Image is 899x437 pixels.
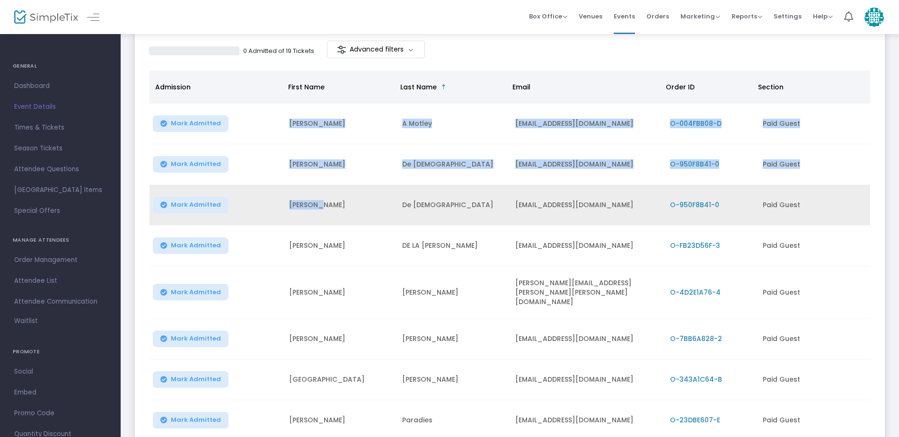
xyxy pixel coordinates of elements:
[14,184,106,196] span: [GEOGRAPHIC_DATA] Items
[510,226,664,266] td: [EMAIL_ADDRESS][DOMAIN_NAME]
[153,197,229,213] button: Mark Admitted
[670,334,722,343] span: O-7BB6A828-2
[283,104,397,144] td: [PERSON_NAME]
[440,83,448,91] span: Sortable
[670,200,719,210] span: O-950F8B41-0
[171,201,221,209] span: Mark Admitted
[288,82,325,92] span: First Name
[400,82,437,92] span: Last Name
[670,159,719,169] span: O-950F8B41-0
[397,359,510,400] td: [PERSON_NAME]
[171,120,221,127] span: Mark Admitted
[670,415,720,425] span: O-23DBE607-E
[14,386,106,399] span: Embed
[171,335,221,342] span: Mark Admitted
[397,104,510,144] td: A Motley
[670,288,721,297] span: O-4D2E1A76-4
[153,331,229,347] button: Mark Admitted
[14,407,106,420] span: Promo Code
[153,156,229,173] button: Mark Admitted
[153,115,229,132] button: Mark Admitted
[680,12,720,21] span: Marketing
[510,319,664,359] td: [EMAIL_ADDRESS][DOMAIN_NAME]
[813,12,833,21] span: Help
[171,376,221,383] span: Mark Admitted
[153,412,229,428] button: Mark Admitted
[510,185,664,226] td: [EMAIL_ADDRESS][DOMAIN_NAME]
[614,4,635,28] span: Events
[14,316,38,326] span: Waitlist
[757,185,870,226] td: Paid Guest
[757,266,870,319] td: Paid Guest
[757,144,870,185] td: Paid Guest
[13,57,108,76] h4: GENERAL
[13,231,108,250] h4: MANAGE ATTENDEES
[14,142,106,155] span: Season Tickets
[14,205,106,217] span: Special Offers
[327,41,425,58] m-button: Advanced filters
[757,319,870,359] td: Paid Guest
[397,226,510,266] td: DE LA [PERSON_NAME]
[14,80,106,92] span: Dashboard
[670,241,720,250] span: O-FB23D56F-3
[397,266,510,319] td: [PERSON_NAME]
[14,366,106,378] span: Social
[758,82,784,92] span: Section
[337,45,346,54] img: filter
[510,144,664,185] td: [EMAIL_ADDRESS][DOMAIN_NAME]
[510,104,664,144] td: [EMAIL_ADDRESS][DOMAIN_NAME]
[14,296,106,308] span: Attendee Communication
[283,185,397,226] td: [PERSON_NAME]
[670,119,722,128] span: O-004FBB08-D
[666,82,695,92] span: Order ID
[13,342,108,361] h4: PROMOTE
[757,226,870,266] td: Paid Guest
[14,275,106,287] span: Attendee List
[397,185,510,226] td: De [DEMOGRAPHIC_DATA]
[153,284,229,300] button: Mark Admitted
[171,416,221,424] span: Mark Admitted
[774,4,802,28] span: Settings
[510,359,664,400] td: [EMAIL_ADDRESS][DOMAIN_NAME]
[171,288,221,296] span: Mark Admitted
[732,12,762,21] span: Reports
[153,371,229,388] button: Mark Admitted
[670,375,722,384] span: O-343A1C64-B
[397,144,510,185] td: De [DEMOGRAPHIC_DATA]
[646,4,669,28] span: Orders
[171,242,221,249] span: Mark Admitted
[512,82,530,92] span: Email
[171,160,221,168] span: Mark Admitted
[283,144,397,185] td: [PERSON_NAME]
[14,122,106,134] span: Times & Tickets
[283,359,397,400] td: [GEOGRAPHIC_DATA]
[153,237,229,254] button: Mark Admitted
[510,266,664,319] td: [PERSON_NAME][EMAIL_ADDRESS][PERSON_NAME][PERSON_NAME][DOMAIN_NAME]
[757,104,870,144] td: Paid Guest
[397,319,510,359] td: [PERSON_NAME]
[579,4,602,28] span: Venues
[14,101,106,113] span: Event Details
[283,226,397,266] td: [PERSON_NAME]
[14,254,106,266] span: Order Management
[757,359,870,400] td: Paid Guest
[529,12,567,21] span: Box Office
[155,82,191,92] span: Admission
[283,319,397,359] td: [PERSON_NAME]
[243,46,314,56] p: 0 Admitted of 19 Tickets
[14,163,106,175] span: Attendee Questions
[283,266,397,319] td: [PERSON_NAME]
